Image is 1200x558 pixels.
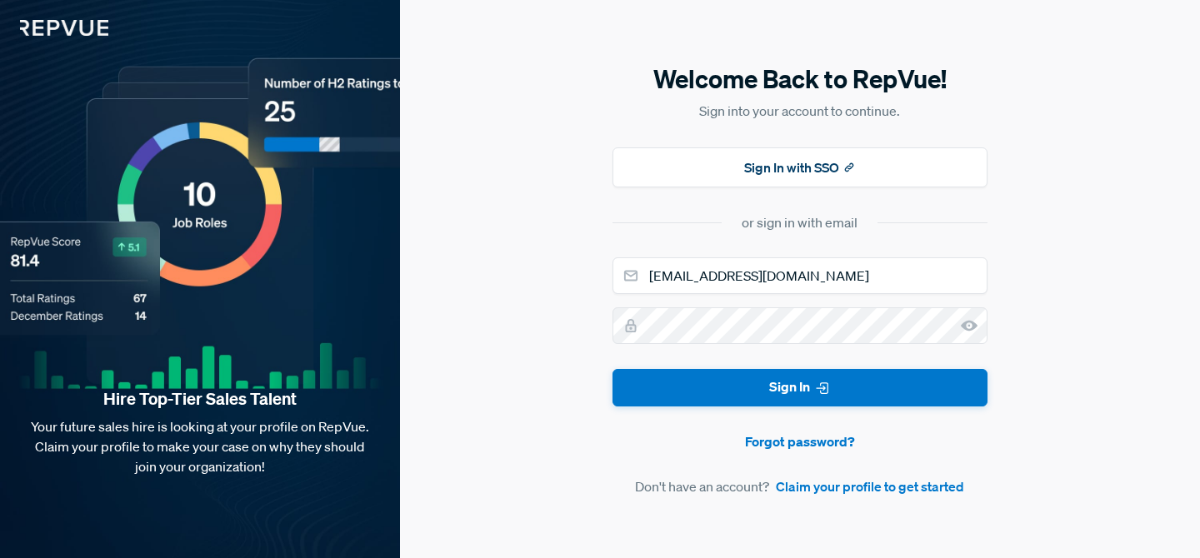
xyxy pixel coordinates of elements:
input: Email address [612,257,987,294]
a: Forgot password? [612,431,987,451]
p: Sign into your account to continue. [612,101,987,121]
button: Sign In with SSO [612,147,987,187]
strong: Hire Top-Tier Sales Talent [27,388,373,410]
article: Don't have an account? [612,476,987,496]
button: Sign In [612,369,987,406]
h5: Welcome Back to RepVue! [612,62,987,97]
a: Claim your profile to get started [776,476,964,496]
div: or sign in with email [742,212,857,232]
p: Your future sales hire is looking at your profile on RepVue. Claim your profile to make your case... [27,416,373,476]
